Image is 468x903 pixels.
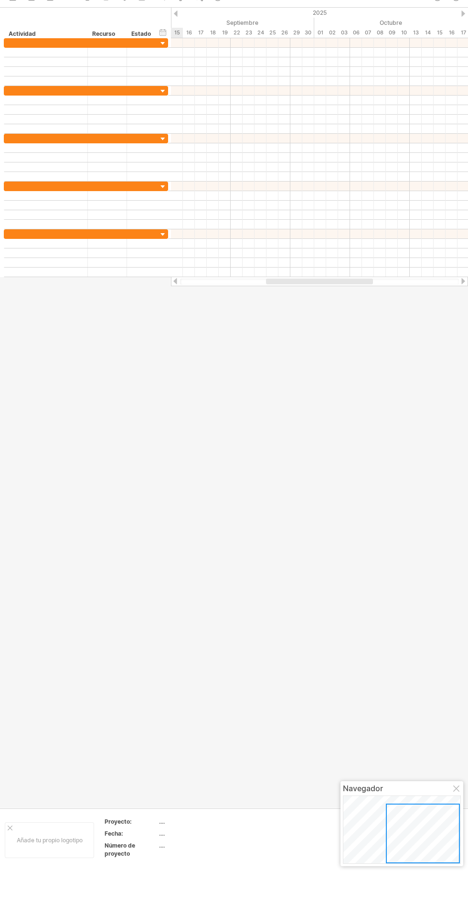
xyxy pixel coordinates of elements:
font: 09 [389,29,395,36]
div: Viernes, 10 de octubre de 2025 [398,28,410,38]
font: 07 [365,29,371,36]
font: 13 [413,29,419,36]
div: Lunes, 6 de octubre de 2025 [350,28,362,38]
font: Añade tu propio logotipo [17,837,83,844]
div: Jueves, 18 de septiembre de 2025 [207,28,219,38]
font: 16 [449,29,455,36]
font: 14 [425,29,431,36]
font: 2025 [313,9,327,16]
div: Martes, 30 de septiembre de 2025 [302,28,314,38]
div: Jueves, 2 de octubre de 2025 [326,28,338,38]
div: Septiembre de 2025 [52,18,314,28]
div: Martes, 14 de octubre de 2025 [422,28,434,38]
font: 03 [341,29,348,36]
div: Jueves, 16 de octubre de 2025 [446,28,457,38]
font: 22 [234,29,240,36]
div: Lunes, 22 de septiembre de 2025 [231,28,243,38]
div: Miércoles, 24 de septiembre de 2025 [255,28,266,38]
font: 19 [222,29,228,36]
font: 23 [245,29,252,36]
div: Miércoles, 15 de octubre de 2025 [434,28,446,38]
div: Lunes, 13 de octubre de 2025 [410,28,422,38]
div: Viernes, 19 de septiembre de 2025 [219,28,231,38]
font: 15 [174,29,180,36]
font: Proyecto: [105,818,132,825]
font: .... [159,842,165,849]
font: 24 [257,29,264,36]
font: Estado [131,30,151,37]
div: Martes, 23 de septiembre de 2025 [243,28,255,38]
font: 15 [437,29,443,36]
font: Septiembre [226,19,258,26]
font: 17 [461,29,466,36]
font: 06 [353,29,360,36]
div: Jueves, 9 de octubre de 2025 [386,28,398,38]
font: Navegador [343,784,383,793]
font: Fecha: [105,830,123,837]
font: 10 [401,29,407,36]
div: Lunes, 29 de septiembre de 2025 [290,28,302,38]
font: Recurso [92,30,115,37]
div: Miércoles, 17 de septiembre de 2025 [195,28,207,38]
font: 30 [305,29,311,36]
font: .... [159,830,165,837]
font: Octubre [380,19,402,26]
div: Jueves, 25 de septiembre de 2025 [266,28,278,38]
div: Martes, 16 de septiembre de 2025 [183,28,195,38]
font: 18 [210,29,216,36]
div: Viernes, 26 de septiembre de 2025 [278,28,290,38]
div: Viernes, 3 de octubre de 2025 [338,28,350,38]
font: Actividad [9,30,36,37]
font: 16 [186,29,192,36]
font: Número de proyecto [105,842,135,857]
font: 29 [293,29,300,36]
font: .... [159,818,165,825]
div: Miércoles, 1 de octubre de 2025 [314,28,326,38]
font: 17 [198,29,203,36]
font: 25 [269,29,276,36]
font: 01 [318,29,323,36]
div: Miércoles, 8 de octubre de 2025 [374,28,386,38]
font: 02 [329,29,336,36]
div: Martes, 7 de octubre de 2025 [362,28,374,38]
font: 26 [281,29,288,36]
div: Lunes, 15 de septiembre de 2025 [171,28,183,38]
font: 08 [377,29,383,36]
